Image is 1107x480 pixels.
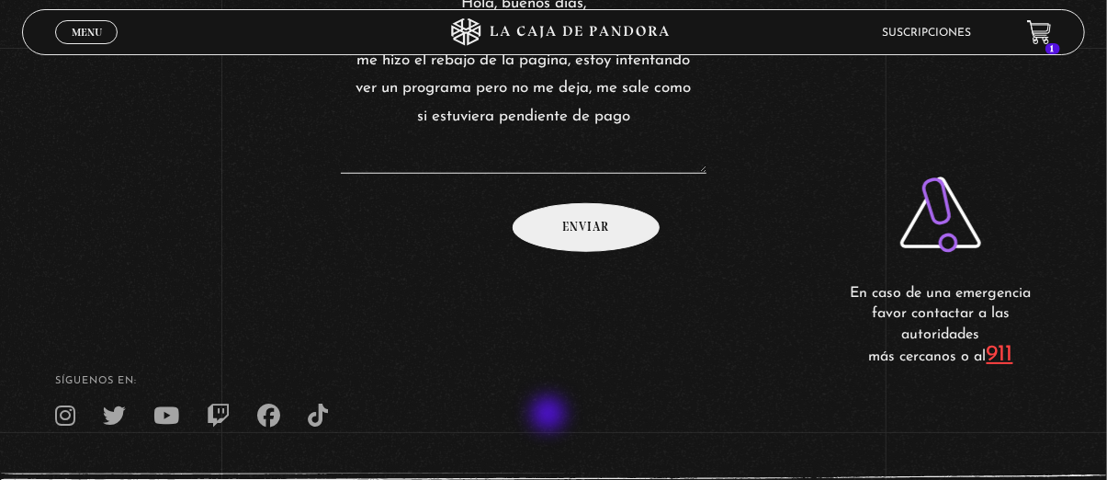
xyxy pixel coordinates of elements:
span: Menu [72,27,102,38]
a: Suscripciones [883,28,972,39]
span: Cerrar [65,42,108,55]
input: Enviar [513,203,660,252]
p: En caso de una emergencia favor contactar a las autoridades más cercanos o al [844,283,1038,368]
a: 1 [1027,20,1052,45]
h4: SÍguenos en: [55,376,1052,386]
span: 1 [1045,43,1060,54]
